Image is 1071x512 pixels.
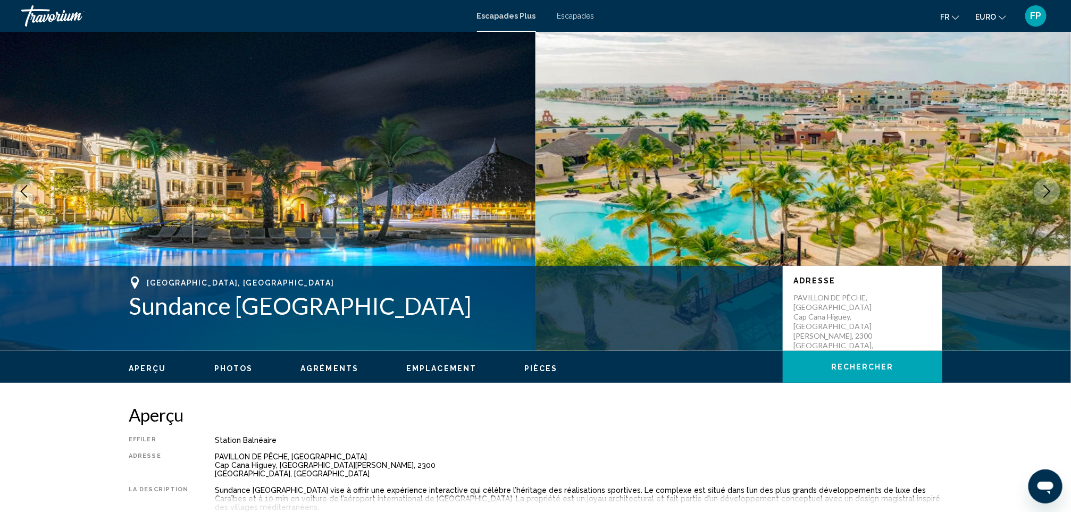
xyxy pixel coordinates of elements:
[524,364,558,373] button: Pièces
[129,404,942,425] h2: Aperçu
[215,486,942,511] div: Sundance [GEOGRAPHIC_DATA] vise à offrir une expérience interactive qui célèbre l’héritage des ré...
[215,452,942,478] div: PAVILLON DE PÊCHE, [GEOGRAPHIC_DATA] Cap Cana Higuey, [GEOGRAPHIC_DATA][PERSON_NAME], 2300 [GEOGR...
[940,9,959,24] button: Changer la langue
[129,486,188,511] div: La description
[11,178,37,205] button: Image précédente
[300,364,358,373] button: Agréments
[129,364,166,373] button: Aperçu
[975,9,1006,24] button: Changer de devise
[793,276,932,285] p: Adresse
[129,452,188,478] div: Adresse
[1031,11,1042,21] span: FP
[21,5,466,27] a: Travorium
[557,12,595,20] a: Escapades
[793,293,878,360] p: PAVILLON DE PÊCHE, [GEOGRAPHIC_DATA] Cap Cana Higuey, [GEOGRAPHIC_DATA][PERSON_NAME], 2300 [GEOGR...
[214,364,253,373] button: Photos
[129,292,772,320] h1: Sundance [GEOGRAPHIC_DATA]
[1022,5,1050,27] button: Menu utilisateur
[1028,469,1062,503] iframe: Bouton de lancement de la fenêtre de messagerie
[406,364,476,373] button: Emplacement
[477,12,536,20] a: Escapades Plus
[1034,178,1060,205] button: Image suivante
[940,13,949,21] span: Fr
[831,363,894,372] span: Rechercher
[129,436,188,444] div: Effiler
[215,436,942,444] div: Station balnéaire
[975,13,996,21] span: EURO
[783,351,942,383] button: Rechercher
[147,279,334,287] span: [GEOGRAPHIC_DATA], [GEOGRAPHIC_DATA]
